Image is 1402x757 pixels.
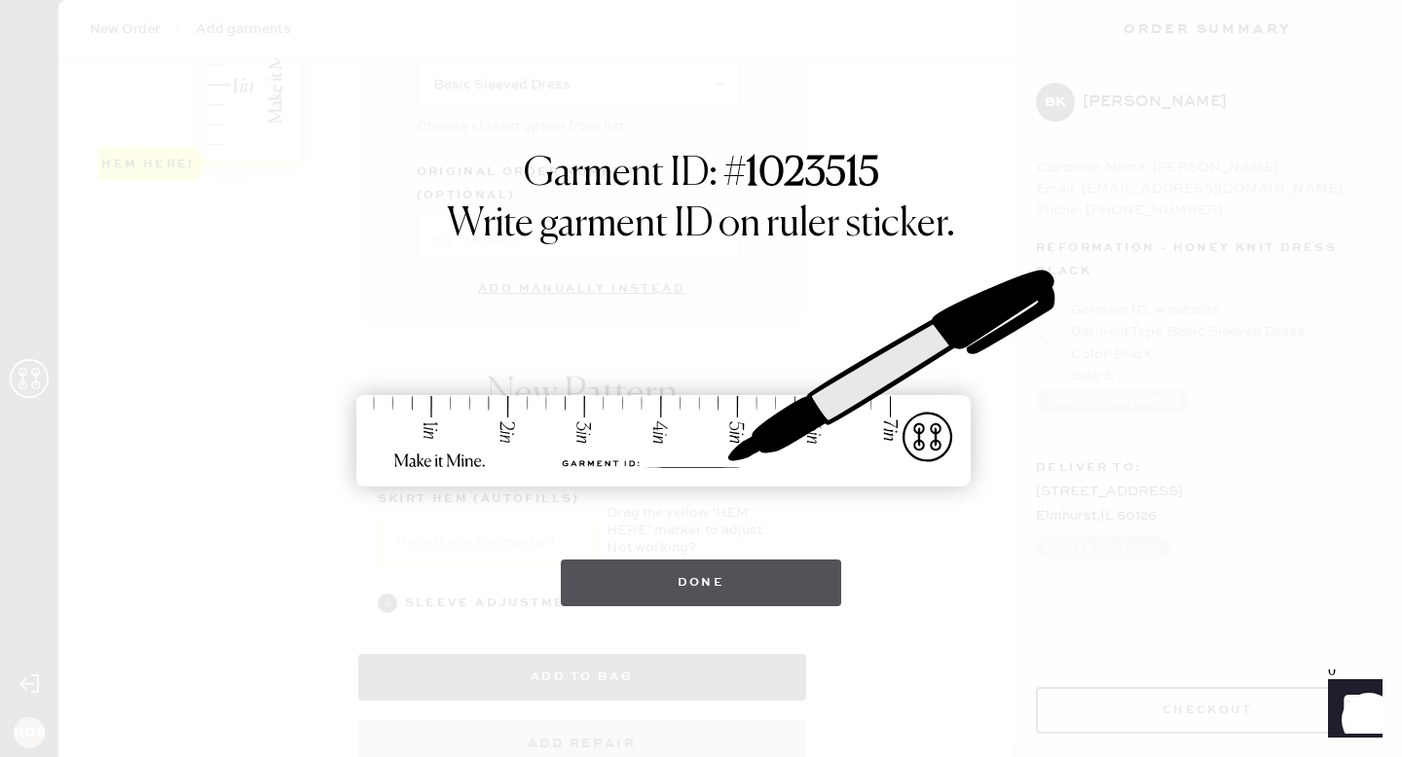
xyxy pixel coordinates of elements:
strong: 1023515 [746,155,879,194]
button: Done [561,559,842,606]
img: ruler-sticker-sharpie.svg [336,219,1066,540]
h1: Write garment ID on ruler sticker. [447,201,955,248]
h1: Garment ID: # [524,151,879,201]
iframe: Front Chat [1310,669,1393,753]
